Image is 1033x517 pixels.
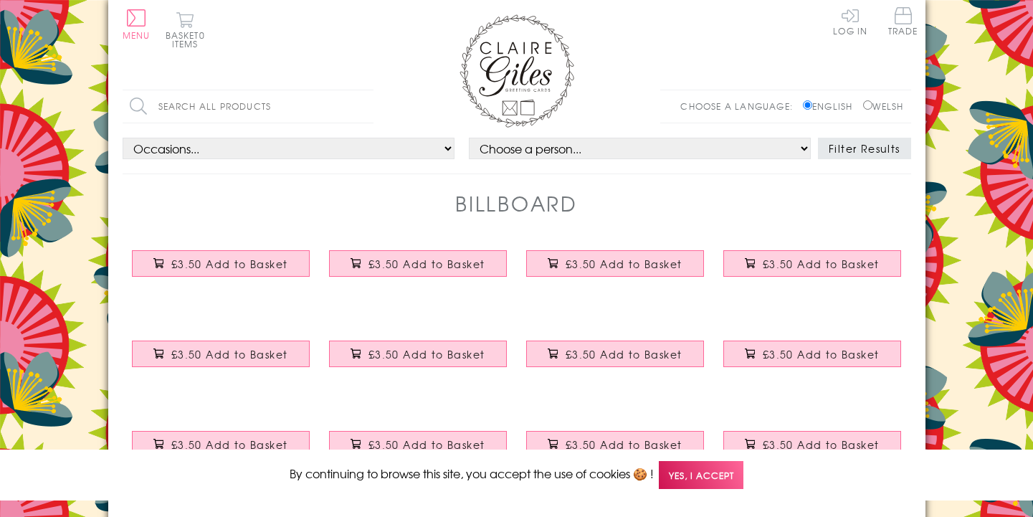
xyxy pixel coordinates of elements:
[455,189,578,218] h1: Billboard
[517,420,714,482] a: Father's Day Card, Love You Dad, text foiled in shiny gold £3.50 Add to Basket
[723,341,901,367] button: £3.50 Add to Basket
[888,7,918,35] span: Trade
[123,90,373,123] input: Search all products
[714,239,911,301] a: Mother's Day Card, Best Mum, text foiled in shiny gold £3.50 Add to Basket
[123,239,320,301] a: Valentine's Day Card, Husband Soul Mate, text foiled in shiny gold £3.50 Add to Basket
[517,330,714,392] a: Mother's Day Card, Fab Mum, text foiled in shiny gold £3.50 Add to Basket
[132,250,310,277] button: £3.50 Add to Basket
[123,9,151,39] button: Menu
[359,90,373,123] input: Search
[680,100,800,113] p: Choose a language:
[123,420,320,482] a: Mother's Day Card, Lush Mam, text foiled in shiny gold £3.50 Add to Basket
[166,11,205,48] button: Basket0 items
[566,437,682,452] span: £3.50 Add to Basket
[171,257,288,271] span: £3.50 Add to Basket
[714,420,911,482] a: Father's Day Card, Mr Awesome, text foiled in shiny gold £3.50 Add to Basket
[123,330,320,392] a: Mother's Day Card, Awesome Mum, text foiled in shiny gold £3.50 Add to Basket
[132,341,310,367] button: £3.50 Add to Basket
[763,347,880,361] span: £3.50 Add to Basket
[329,341,507,367] button: £3.50 Add to Basket
[803,100,860,113] label: English
[888,7,918,38] a: Trade
[566,347,682,361] span: £3.50 Add to Basket
[863,100,904,113] label: Welsh
[818,138,911,159] button: Filter Results
[833,7,867,35] a: Log In
[803,100,812,110] input: English
[714,330,911,392] a: Mother's Day Card, Mum You Rock, text foiled in shiny gold £3.50 Add to Basket
[320,330,517,392] a: Mother's Day Card, Marvelous Mum, text foiled in shiny gold £3.50 Add to Basket
[329,250,507,277] button: £3.50 Add to Basket
[368,257,485,271] span: £3.50 Add to Basket
[460,14,574,128] img: Claire Giles Greetings Cards
[723,250,901,277] button: £3.50 Add to Basket
[320,420,517,482] a: Father's Day Card, Gold Stars, text foiled in shiny gold £3.50 Add to Basket
[863,100,872,110] input: Welsh
[526,431,704,457] button: £3.50 Add to Basket
[763,257,880,271] span: £3.50 Add to Basket
[171,437,288,452] span: £3.50 Add to Basket
[171,347,288,361] span: £3.50 Add to Basket
[172,29,205,50] span: 0 items
[526,250,704,277] button: £3.50 Add to Basket
[320,239,517,301] a: Mother's Day Card, Gold Stars, text foiled in shiny gold £3.50 Add to Basket
[763,437,880,452] span: £3.50 Add to Basket
[368,347,485,361] span: £3.50 Add to Basket
[517,239,714,301] a: Mother's Day Card, Love you Mum, text foiled in shiny gold £3.50 Add to Basket
[659,461,743,489] span: Yes, I accept
[526,341,704,367] button: £3.50 Add to Basket
[566,257,682,271] span: £3.50 Add to Basket
[723,431,901,457] button: £3.50 Add to Basket
[368,437,485,452] span: £3.50 Add to Basket
[123,29,151,42] span: Menu
[329,431,507,457] button: £3.50 Add to Basket
[132,431,310,457] button: £3.50 Add to Basket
